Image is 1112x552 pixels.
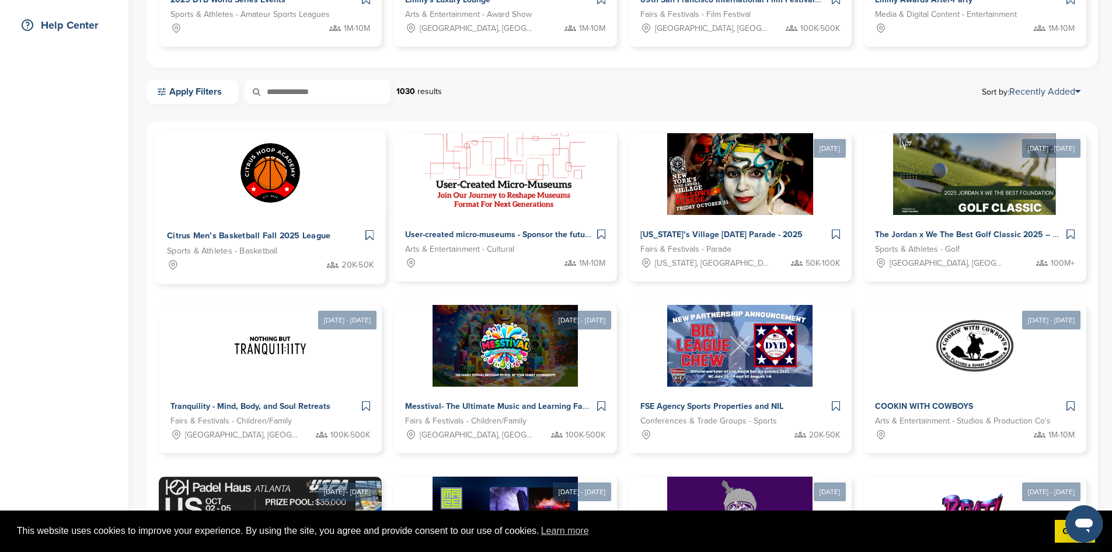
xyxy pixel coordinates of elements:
img: Sponsorpitch & [934,305,1016,387]
img: Sponsorpitch & [667,305,813,387]
span: Fairs & Festivals - Parade [640,243,731,256]
span: [GEOGRAPHIC_DATA], [GEOGRAPHIC_DATA] [890,257,1005,270]
span: [GEOGRAPHIC_DATA], [GEOGRAPHIC_DATA] [420,22,535,35]
span: 20K-50K [809,429,840,442]
span: [GEOGRAPHIC_DATA], [GEOGRAPHIC_DATA] [420,429,535,442]
a: Apply Filters [147,79,239,104]
div: [DATE] - [DATE] [318,482,377,501]
span: Sports & Athletes - Amateur Sports Leagues [170,8,330,21]
span: Messtival- The Ultimate Music and Learning Family Festival [405,401,630,411]
span: 20K-50K [341,259,374,272]
a: [DATE] - [DATE] Sponsorpitch & The Jordan x We The Best Golf Classic 2025 – Where Sports, Music &... [863,114,1086,282]
span: 50K-100K [806,257,840,270]
img: Sponsorpitch & [433,305,578,387]
img: Sponsorpitch & [424,133,585,215]
span: 100K-500K [566,429,605,442]
span: Arts & Entertainment - Cultural [405,243,514,256]
img: Sponsorpitch & [228,131,313,216]
a: Help Center [12,12,117,39]
img: Sponsorpitch & [229,305,311,387]
span: Arts & Entertainment - Studios & Production Co's [875,415,1051,428]
div: [DATE] - [DATE] [553,482,611,501]
span: Fairs & Festivals - Film Festival [640,8,751,21]
span: Citrus Men’s Basketball Fall 2025 League [167,231,330,241]
span: 1M-10M [1048,22,1075,35]
a: Sponsorpitch & User-created micro-museums - Sponsor the future of cultural storytelling Arts & En... [393,133,616,282]
img: Sponsorpitch & [893,133,1056,215]
strong: 1030 [396,86,415,96]
span: [GEOGRAPHIC_DATA], [GEOGRAPHIC_DATA] [185,429,300,442]
span: [US_STATE], [GEOGRAPHIC_DATA] [655,257,770,270]
img: Sponsorpitch & [667,133,813,215]
div: [DATE] - [DATE] [553,311,611,329]
span: 1M-10M [344,22,370,35]
span: [US_STATE]’s Village [DATE] Parade - 2025 [640,230,803,239]
span: 100M+ [1051,257,1075,270]
a: [DATE] - [DATE] Sponsorpitch & Tranquility - Mind, Body, and Soul Retreats Fairs & Festivals - Ch... [159,286,382,453]
a: [DATE] - [DATE] Sponsorpitch & COOKIN WITH COWBOYS Arts & Entertainment - Studios & Production Co... [863,286,1086,453]
span: Arts & Entertainment - Award Show [405,8,532,21]
a: Sponsorpitch & Citrus Men’s Basketball Fall 2025 League Sports & Athletes - Basketball 20K-50K [155,131,386,284]
a: Sponsorpitch & FSE Agency Sports Properties and NIL Conferences & Trade Groups - Sports 20K-50K [629,305,852,453]
span: User-created micro-museums - Sponsor the future of cultural storytelling [405,230,678,239]
a: dismiss cookie message [1055,520,1095,543]
span: COOKIN WITH COWBOYS [875,401,973,411]
span: results [417,86,442,96]
a: Recently Added [1009,86,1080,98]
span: 1M-10M [579,257,605,270]
span: Media & Digital Content - Entertainment [875,8,1017,21]
span: Sports & Athletes - Golf [875,243,960,256]
div: [DATE] [814,482,846,501]
span: [GEOGRAPHIC_DATA], [GEOGRAPHIC_DATA] [655,22,770,35]
iframe: Button to launch messaging window [1065,505,1103,543]
a: [DATE] Sponsorpitch & [US_STATE]’s Village [DATE] Parade - 2025 Fairs & Festivals - Parade [US_ST... [629,114,852,282]
div: [DATE] - [DATE] [1022,311,1080,329]
span: Fairs & Festivals - Children/Family [170,415,292,428]
span: Tranquility - Mind, Body, and Soul Retreats [170,401,330,411]
span: 100K-500K [330,429,370,442]
span: 1M-10M [579,22,605,35]
span: Conferences & Trade Groups - Sports [640,415,777,428]
div: [DATE] - [DATE] [1022,482,1080,501]
div: [DATE] - [DATE] [318,311,377,329]
span: Sports & Athletes - Basketball [167,245,277,258]
span: FSE Agency Sports Properties and NIL [640,401,783,411]
div: [DATE] [814,139,846,158]
span: Fairs & Festivals - Children/Family [405,415,527,428]
div: Help Center [18,15,117,36]
span: Sort by: [982,87,1080,96]
a: [DATE] - [DATE] Sponsorpitch & Messtival- The Ultimate Music and Learning Family Festival Fairs &... [393,286,616,453]
span: 1M-10M [1048,429,1075,442]
a: learn more about cookies [539,522,591,540]
div: [DATE] - [DATE] [1022,139,1080,158]
span: This website uses cookies to improve your experience. By using the site, you agree and provide co... [17,522,1045,540]
span: 100K-500K [800,22,840,35]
